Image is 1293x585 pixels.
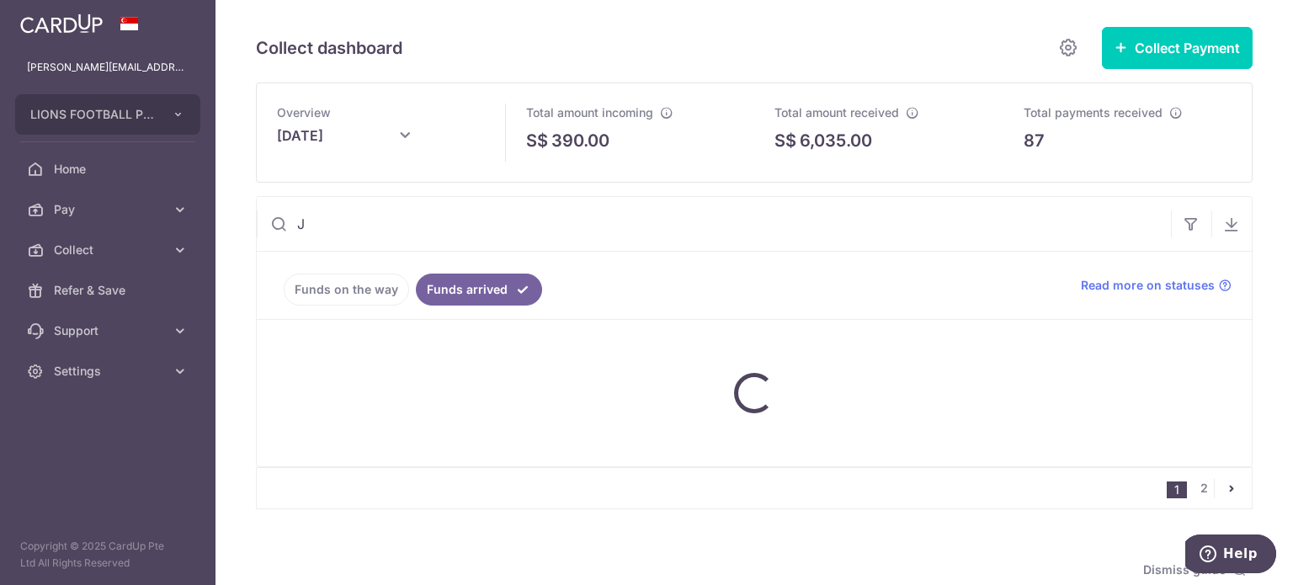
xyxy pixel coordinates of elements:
span: Refer & Save [54,282,165,299]
nav: pager [1167,468,1252,508]
span: Total amount incoming [526,105,653,120]
a: Funds on the way [284,274,409,306]
span: Help [38,12,72,27]
li: 1 [1167,481,1187,498]
span: Collect [54,242,165,258]
a: 2 [1194,478,1214,498]
span: Total amount received [774,105,899,120]
span: S$ [526,128,548,153]
span: Settings [54,363,165,380]
span: Total payments received [1024,105,1163,120]
p: 87 [1024,128,1045,153]
img: CardUp [20,13,103,34]
a: Read more on statuses [1081,277,1232,294]
span: Overview [277,105,331,120]
span: Dismiss guide [1143,560,1246,580]
a: Funds arrived [416,274,542,306]
h5: Collect dashboard [256,35,402,61]
span: S$ [774,128,796,153]
p: 390.00 [551,128,609,153]
input: Search [257,197,1171,251]
span: Read more on statuses [1081,277,1215,294]
span: LIONS FOOTBALL PTE. LTD. [30,106,155,123]
span: Home [54,161,165,178]
span: Pay [54,201,165,218]
p: [PERSON_NAME][EMAIL_ADDRESS][DOMAIN_NAME] [27,59,189,76]
iframe: Opens a widget where you can find more information [1185,534,1276,577]
button: LIONS FOOTBALL PTE. LTD. [15,94,200,135]
span: Support [54,322,165,339]
button: Collect Payment [1102,27,1253,69]
p: 6,035.00 [800,128,872,153]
